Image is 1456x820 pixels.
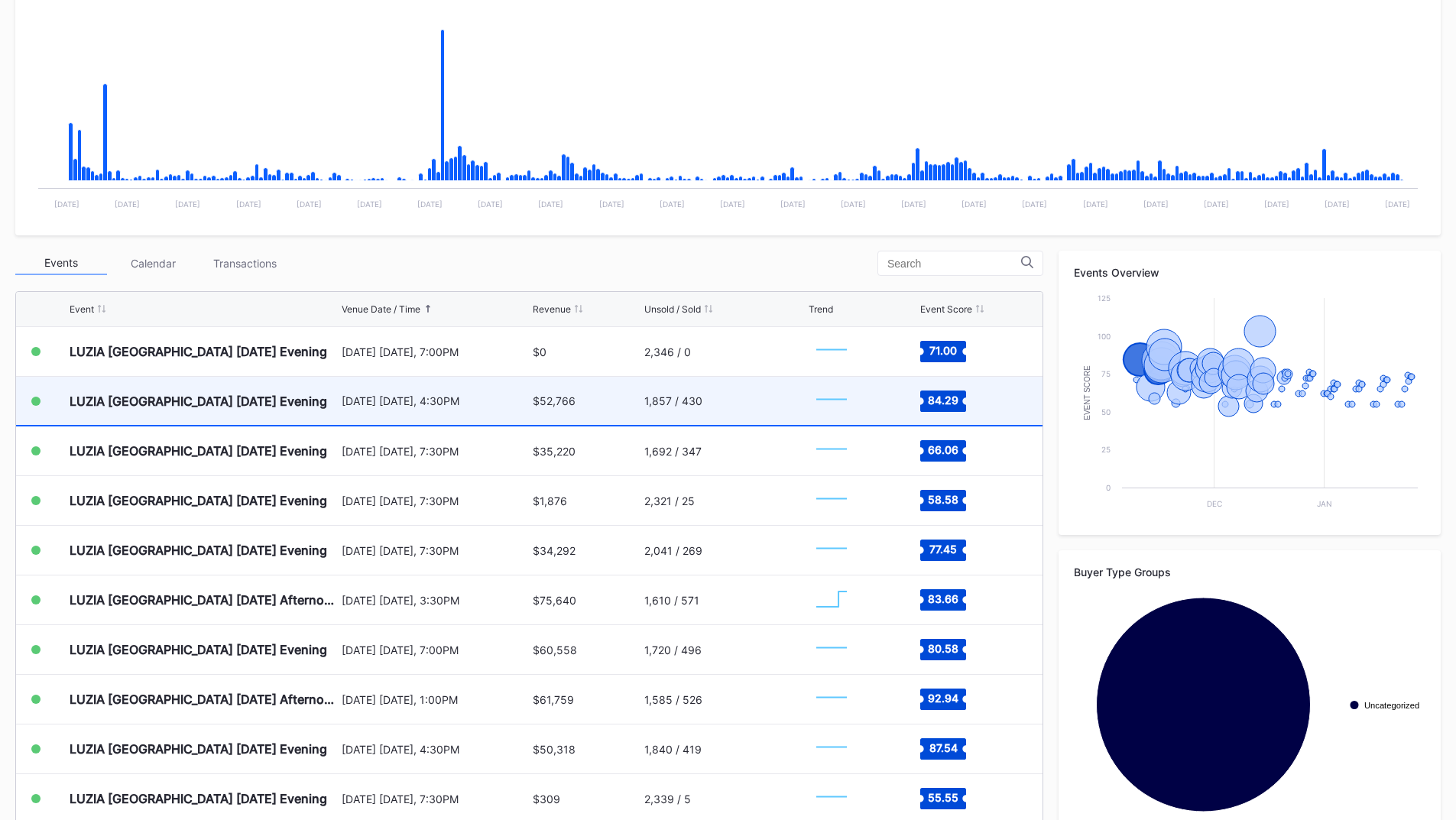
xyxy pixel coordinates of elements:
[533,303,571,315] div: Revenue
[809,531,854,569] svg: Chart title
[1204,199,1229,209] text: [DATE]
[342,445,530,458] div: [DATE] [DATE], 7:30PM
[1098,293,1111,303] text: 125
[1098,332,1111,341] text: 100
[809,779,854,818] svg: Chart title
[533,544,576,557] div: $34,292
[644,394,702,407] div: 1,857 / 430
[1207,499,1222,508] text: Dec
[644,303,701,315] div: Unsold / Sold
[809,730,854,768] svg: Chart title
[599,199,624,209] text: [DATE]
[644,743,702,756] div: 1,840 / 419
[70,344,327,359] div: LUZIA [GEOGRAPHIC_DATA] [DATE] Evening
[15,251,107,275] div: Events
[1074,290,1425,520] svg: Chart title
[175,199,200,209] text: [DATE]
[70,303,94,315] div: Event
[342,792,530,805] div: [DATE] [DATE], 7:30PM
[1143,199,1169,209] text: [DATE]
[928,443,958,456] text: 66.06
[809,382,854,420] svg: Chart title
[809,481,854,520] svg: Chart title
[533,792,560,805] div: $309
[342,743,530,756] div: [DATE] [DATE], 4:30PM
[1264,199,1289,209] text: [DATE]
[928,692,958,705] text: 92.94
[1325,199,1350,209] text: [DATE]
[928,642,958,655] text: 80.58
[887,258,1021,270] input: Search
[70,493,327,508] div: LUZIA [GEOGRAPHIC_DATA] [DATE] Evening
[809,432,854,470] svg: Chart title
[929,344,957,357] text: 71.00
[1101,369,1111,378] text: 75
[961,199,987,209] text: [DATE]
[70,592,338,608] div: LUZIA [GEOGRAPHIC_DATA] [DATE] Afternoon
[928,791,958,804] text: 55.55
[1083,199,1108,209] text: [DATE]
[809,680,854,718] svg: Chart title
[342,693,530,706] div: [DATE] [DATE], 1:00PM
[1074,590,1425,819] svg: Chart title
[342,303,420,315] div: Venue Date / Time
[342,345,530,358] div: [DATE] [DATE], 7:00PM
[1083,365,1091,420] text: Event Score
[533,643,577,656] div: $60,558
[70,692,338,707] div: LUZIA [GEOGRAPHIC_DATA] [DATE] Afternoon
[533,345,546,358] div: $0
[928,393,958,406] text: 84.29
[342,643,530,656] div: [DATE] [DATE], 7:00PM
[533,594,576,607] div: $75,640
[533,445,576,458] div: $35,220
[809,581,854,619] svg: Chart title
[1385,199,1410,209] text: [DATE]
[1106,483,1111,492] text: 0
[342,544,530,557] div: [DATE] [DATE], 7:30PM
[809,630,854,669] svg: Chart title
[1022,199,1047,209] text: [DATE]
[70,394,327,409] div: LUZIA [GEOGRAPHIC_DATA] [DATE] Evening
[533,743,576,756] div: $50,318
[809,332,854,371] svg: Chart title
[1317,499,1332,508] text: Jan
[928,592,958,605] text: 83.66
[70,543,327,558] div: LUZIA [GEOGRAPHIC_DATA] [DATE] Evening
[644,594,699,607] div: 1,610 / 571
[780,199,806,209] text: [DATE]
[70,791,327,806] div: LUZIA [GEOGRAPHIC_DATA] [DATE] Evening
[538,199,563,209] text: [DATE]
[1074,566,1425,579] div: Buyer Type Groups
[342,594,530,607] div: [DATE] [DATE], 3:30PM
[929,741,957,754] text: 87.54
[70,741,327,757] div: LUZIA [GEOGRAPHIC_DATA] [DATE] Evening
[644,494,695,507] div: 2,321 / 25
[107,251,199,275] div: Calendar
[417,199,443,209] text: [DATE]
[1364,701,1419,710] text: Uncategorized
[644,445,702,458] div: 1,692 / 347
[533,494,567,507] div: $1,876
[533,693,574,706] div: $61,759
[478,199,503,209] text: [DATE]
[644,345,691,358] div: 2,346 / 0
[297,199,322,209] text: [DATE]
[929,543,957,556] text: 77.45
[920,303,972,315] div: Event Score
[644,792,691,805] div: 2,339 / 5
[928,493,958,506] text: 58.58
[115,199,140,209] text: [DATE]
[644,544,702,557] div: 2,041 / 269
[54,199,79,209] text: [DATE]
[533,394,576,407] div: $52,766
[1101,445,1111,454] text: 25
[1101,407,1111,416] text: 50
[809,303,833,315] div: Trend
[70,642,327,657] div: LUZIA [GEOGRAPHIC_DATA] [DATE] Evening
[70,443,327,459] div: LUZIA [GEOGRAPHIC_DATA] [DATE] Evening
[841,199,866,209] text: [DATE]
[901,199,926,209] text: [DATE]
[199,251,290,275] div: Transactions
[644,643,702,656] div: 1,720 / 496
[1074,266,1425,279] div: Events Overview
